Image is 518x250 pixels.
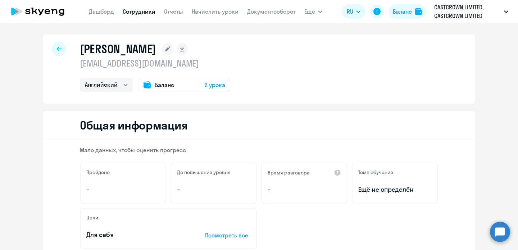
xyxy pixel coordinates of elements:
[358,169,393,176] h5: Темп обучения
[80,58,230,69] p: [EMAIL_ADDRESS][DOMAIN_NAME]
[247,8,296,15] a: Документооборот
[80,146,438,154] p: Мало данных, чтобы оценить прогресс
[358,185,432,194] span: Ещё не определён
[177,169,231,176] h5: До повышения уровня
[80,118,187,132] h2: Общая информация
[86,214,98,221] h5: Цели
[205,231,250,240] p: Посмотреть все
[177,185,250,194] p: –
[431,3,512,20] button: CASTCROWN LIMITED, CASTCROWN LIMITED
[268,185,341,194] p: –
[80,42,156,56] h1: [PERSON_NAME]
[415,8,422,15] img: balance
[434,3,501,20] p: CASTCROWN LIMITED, CASTCROWN LIMITED
[304,4,322,19] button: Ещё
[192,8,238,15] a: Начислить уроки
[155,81,174,89] span: Баланс
[268,169,310,176] h5: Время разговора
[342,4,365,19] button: RU
[304,7,315,16] span: Ещё
[205,81,225,89] span: 2 урока
[86,185,160,194] p: –
[123,8,155,15] a: Сотрудники
[86,230,183,240] p: Для себя
[347,7,353,16] span: RU
[164,8,183,15] a: Отчеты
[89,8,114,15] a: Дашборд
[393,7,412,16] div: Баланс
[86,169,110,176] h5: Пройдено
[388,4,426,19] button: Балансbalance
